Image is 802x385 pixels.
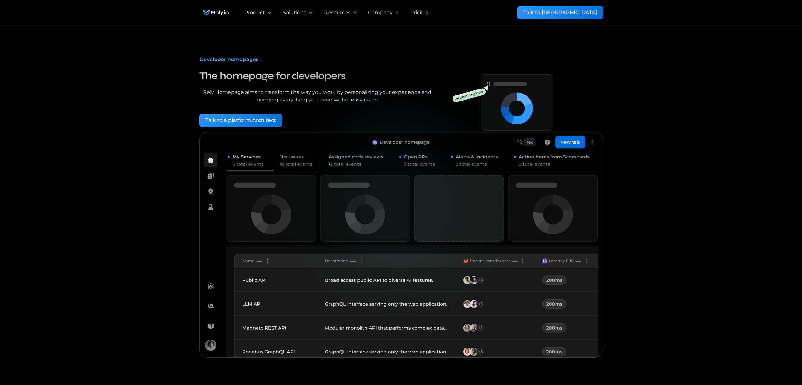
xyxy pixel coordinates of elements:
[199,89,436,104] div: Rely Homepage aims to transform the way you work by personalizing your experience and bringing ev...
[199,114,282,127] a: Talk to a platform Architect
[205,117,276,124] div: Talk to a platform Architect
[324,9,350,16] div: Resources
[368,9,393,16] div: Company
[199,56,436,63] div: Developer homepages
[283,9,306,16] div: Solutions
[445,63,603,132] a: open lightbox
[410,9,428,16] a: Pricing
[199,68,436,83] h3: The homepage for developers
[199,6,232,19] a: home
[245,9,265,16] div: Product
[517,6,603,19] a: Talk to [GEOGRAPHIC_DATA]
[199,6,232,19] img: Rely.io logo
[523,9,597,16] div: Talk to [GEOGRAPHIC_DATA]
